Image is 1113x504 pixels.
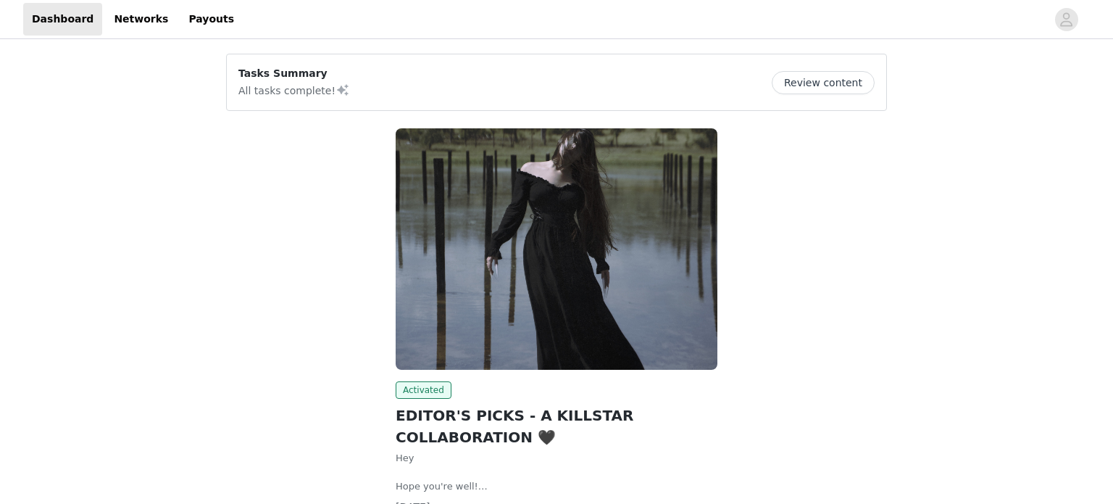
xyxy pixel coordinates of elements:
[396,128,717,370] img: KILLSTAR - EU
[396,405,717,448] h2: EDITOR'S PICKS - A KILLSTAR COLLABORATION 🖤
[180,3,243,36] a: Payouts
[396,479,717,494] p: Hope you're well!
[396,451,717,466] p: Hey
[238,66,350,81] p: Tasks Summary
[772,71,875,94] button: Review content
[396,381,451,399] span: Activated
[23,3,102,36] a: Dashboard
[238,81,350,99] p: All tasks complete!
[105,3,177,36] a: Networks
[1059,8,1073,31] div: avatar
